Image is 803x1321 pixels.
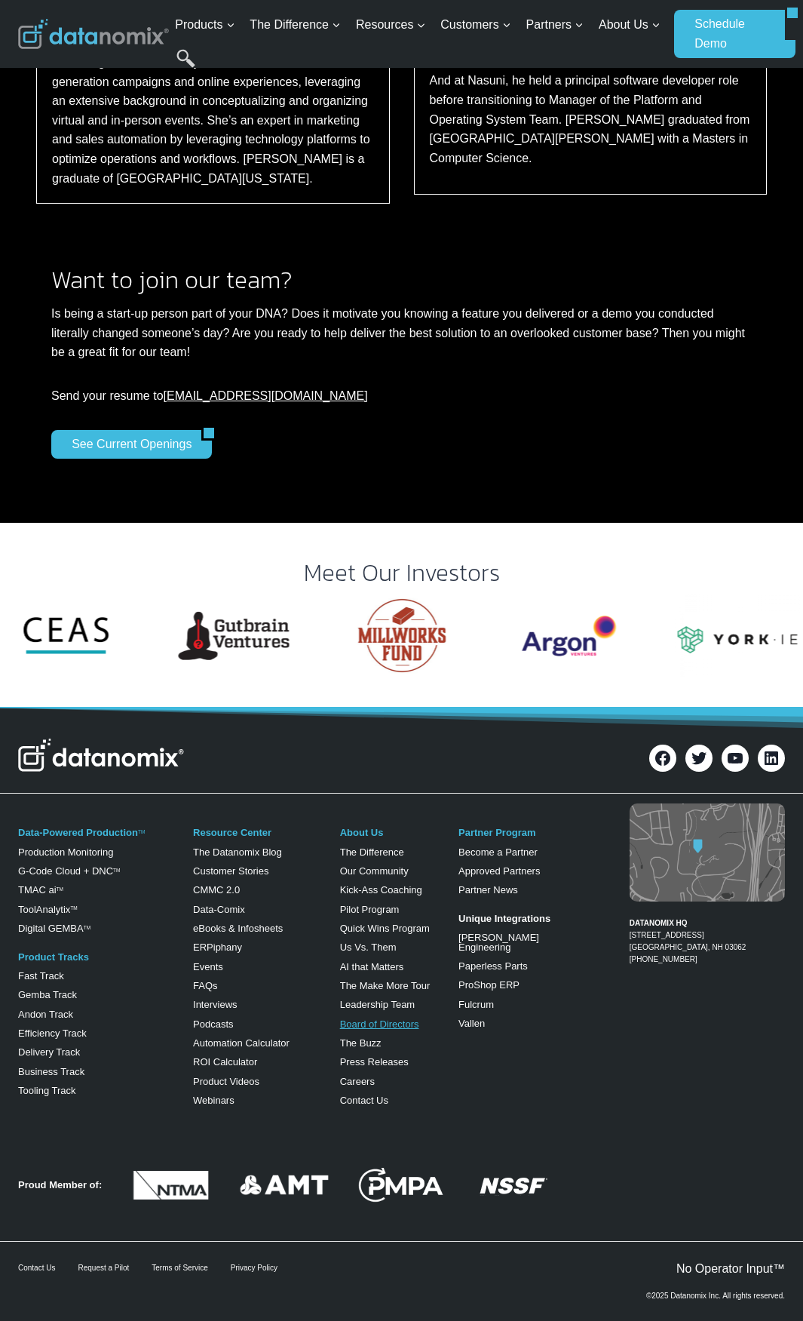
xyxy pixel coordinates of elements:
[193,1076,259,1087] a: Product Videos
[340,884,422,896] a: Kick-Ass Coaching
[231,1264,277,1272] a: Privacy Policy
[630,905,785,966] figcaption: [PHONE_NUMBER]
[340,923,430,934] a: Quick Wins Program
[18,989,77,1000] a: Gemba Track
[340,904,400,915] a: Pilot Program
[18,970,64,982] a: Fast Track
[175,15,234,35] span: Products
[84,925,90,930] sup: TM
[193,980,218,991] a: FAQs
[18,561,785,585] h2: Meet Our Investors
[340,961,404,972] a: AI that Matters
[171,594,297,677] img: Gutbrain Ventures
[18,19,169,49] img: Datanomix
[458,913,550,924] strong: Unique Integrations
[458,1018,485,1029] a: Vallen
[250,15,341,35] span: The Difference
[3,594,800,677] div: Photo Gallery Carousel
[193,827,271,838] a: Resource Center
[340,1037,382,1049] a: The Buzz
[8,1012,241,1313] iframe: Popup CTA
[458,865,540,877] a: Approved Partners
[193,961,223,972] a: Events
[18,923,90,934] a: Digital GEMBATM
[340,846,404,858] a: The Difference
[507,594,633,677] div: 10 of 11
[599,15,660,35] span: About Us
[18,846,113,858] a: Production Monitoring
[193,923,283,934] a: eBooks & Infosheets
[164,389,368,402] a: [EMAIL_ADDRESS][DOMAIN_NAME]
[70,905,77,911] a: TM
[193,999,238,1010] a: Interviews
[630,931,746,951] a: [STREET_ADDRESS][GEOGRAPHIC_DATA], NH 03062
[674,10,785,58] a: Schedule Demo
[193,884,240,896] a: CMMC 2.0
[51,386,752,406] p: Send your resume to
[18,904,70,915] a: ToolAnalytix
[458,999,494,1010] a: Fulcrum
[458,884,518,896] a: Partner News
[340,942,397,953] a: Us Vs. Them
[138,829,145,834] a: TM
[18,827,138,838] a: Data-Powered Production
[18,884,63,896] a: TMAC aiTM
[176,49,195,83] a: Search
[340,1076,375,1087] a: Careers
[193,1037,290,1049] a: Automation Calculator
[458,979,519,991] a: ProShop ERP
[113,868,120,873] sup: TM
[193,942,242,953] a: ERPiphany
[3,594,129,677] div: 7 of 11
[51,430,201,459] a: See Current Openings
[18,865,120,877] a: G-Code Cloud + DNCTM
[18,739,184,772] img: Datanomix Logo
[18,951,89,963] a: Product Tracks
[3,594,129,677] img: CEAS
[440,15,510,35] span: Customers
[646,1292,785,1300] p: ©2025 Datanomix Inc. All rights reserved.
[193,865,268,877] a: Customer Stories
[356,15,425,35] span: Resources
[339,594,464,677] img: Millworks Fund
[51,268,752,292] h2: Want to join our team?
[458,932,539,952] a: [PERSON_NAME] Engineering
[57,886,63,892] sup: TM
[630,803,785,902] img: Datanomix map image
[340,980,431,991] a: The Make More Tour
[507,594,633,677] img: ARgon Ventures
[171,594,297,677] div: 8 of 11
[674,594,800,677] img: YORK IE
[340,865,409,877] a: Our Community
[340,1018,419,1030] a: Board of Directors
[674,594,800,677] div: 11 of 11
[630,919,688,927] strong: DATANOMIX HQ
[193,904,245,915] a: Data-Comix
[18,1009,73,1020] a: Andon Track
[458,846,538,858] a: Become a Partner
[458,827,536,838] a: Partner Program
[340,1056,409,1068] a: Press Releases
[458,960,528,972] a: Paperless Parts
[339,594,464,677] div: 9 of 11
[340,827,384,838] a: About Us
[340,1095,388,1106] a: Contact Us
[676,1262,785,1275] a: No Operator Input™
[526,15,584,35] span: Partners
[340,999,415,1010] a: Leadership Team
[193,846,282,858] a: The Datanomix Blog
[51,304,752,362] p: Is being a start-up person part of your DNA? Does it motivate you knowing a feature you delivered...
